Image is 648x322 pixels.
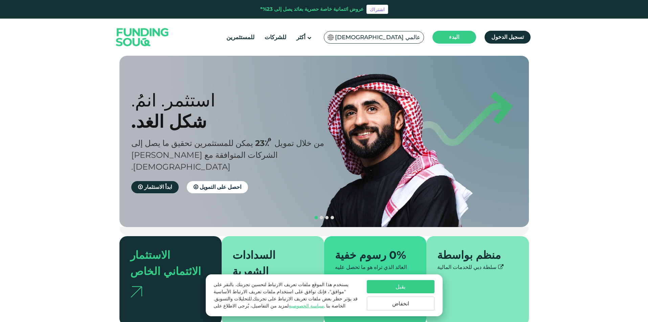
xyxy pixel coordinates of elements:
[144,184,172,190] font: ابدأ الاستثمار
[131,138,324,172] font: من خلال تمويل الشركات المتوافقة مع [PERSON_NAME] [DEMOGRAPHIC_DATA].
[296,34,306,41] font: أكثر
[335,264,407,270] font: العائد الذي تراه هو ما تحصل عليه
[255,138,269,148] font: 23٪
[335,248,406,262] font: 0% رسوم خفية
[265,34,286,41] font: للشركات
[392,300,409,307] font: انخفاض
[366,5,388,14] a: اشتراك
[131,138,253,148] font: يمكن للمستثمرين تحقيق ما يصل إلى
[225,32,256,43] a: للمستثمرين
[491,34,524,40] font: تسجيل الدخول
[263,32,288,43] a: للشركات
[200,184,241,190] font: احصل على التمويل
[130,248,201,278] font: الاستثمار الائتماني الخاص
[130,286,142,297] img: سهم
[396,283,405,290] font: يقبل
[226,34,254,41] font: للمستثمرين
[268,138,271,142] i: 23% معدل العائد الداخلي (المتوقع) ~ 15% العائد الصافي (المتوقع)
[335,34,420,41] font: [DEMOGRAPHIC_DATA] عالمي
[232,248,275,278] font: السدادات الشهرية
[260,6,364,12] font: عروض ائتمانية خاصة حصرية بعائد يصل إلى 23%*
[109,20,176,54] img: الشعار
[324,215,330,220] button: ملاحة
[131,90,215,111] font: استثمر. انمُ.
[328,34,334,40] img: علم جنوب إفريقيا
[437,264,496,270] font: سلطة دبي للخدمات المالية
[214,303,289,309] font: لمزيد من التفاصيل، يُرجى الاطلاع على
[324,303,345,309] font: الخاصة بنا .
[214,281,349,302] font: يستخدم هذا الموقع ملفات تعريف الارتباط لتحسين تجربتك. بالنقر على "موافق"، فإنك توافق على استخدام ...
[367,280,434,293] button: يقبل
[330,215,335,220] button: ملاحة
[289,303,324,309] a: سياسة الخصوصية
[319,215,324,220] button: ملاحة
[437,248,501,262] font: منظم بواسطة
[187,181,248,193] a: احصل على التمويل
[131,111,207,132] font: شكل الغد.
[485,31,531,44] a: تسجيل الدخول
[367,297,434,311] button: انخفاض
[370,6,385,13] font: اشتراك
[449,34,459,40] font: البدء
[131,181,179,193] a: ابدأ الاستثمار
[252,296,358,302] font: قد يؤثر حظر بعض ملفات تعريف الارتباط على تجربتك.
[313,215,319,220] button: ملاحة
